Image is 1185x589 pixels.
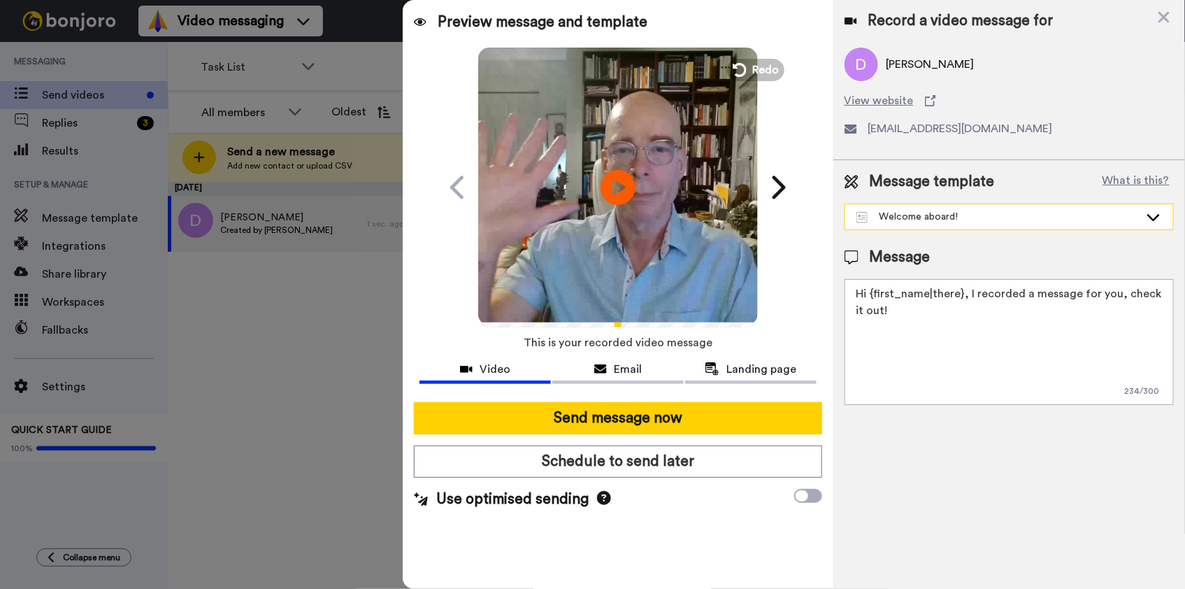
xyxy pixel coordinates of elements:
[856,210,1140,224] div: Welcome aboard!
[480,361,510,378] span: Video
[870,171,995,192] span: Message template
[726,361,796,378] span: Landing page
[1098,171,1174,192] button: What is this?
[856,212,868,223] img: Message-temps.svg
[870,247,931,268] span: Message
[524,327,712,358] span: This is your recorded video message
[436,489,589,510] span: Use optimised sending
[868,120,1053,137] span: [EMAIL_ADDRESS][DOMAIN_NAME]
[845,92,914,109] span: View website
[845,92,1174,109] a: View website
[414,446,821,478] button: Schedule to send later
[414,402,821,434] button: Send message now
[845,279,1174,405] textarea: Hi {first_name|there}, I recorded a message for you, check it out!
[614,361,642,378] span: Email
